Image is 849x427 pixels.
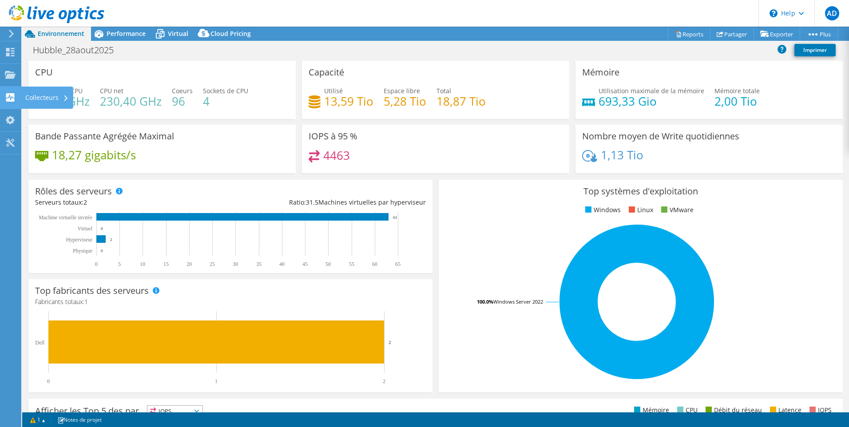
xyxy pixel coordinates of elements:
h3: Top fabricants des serveurs [35,286,149,296]
h3: Nombre moyen de Write quotidiennes [582,131,739,141]
tspan: Machine virtuelle invitée [39,214,92,221]
div: Collecteurs [21,87,73,109]
text: 65 [395,261,401,267]
span: IOPS [147,406,202,416]
h4: 4463 [323,150,350,160]
h3: Mémoire [582,67,619,77]
h4: 4 [203,96,248,106]
text: 20 [186,261,192,267]
span: CPU net [100,87,123,95]
text: 0 [101,226,103,231]
span: Utilisation maximale de la mémoire [599,87,704,95]
h1: Hubble_28aout2025 [29,45,127,55]
h3: IOPS à 95 % [309,131,357,141]
span: Coeurs [172,87,193,95]
a: Reports [668,27,710,41]
h4: 693,33 Gio [599,96,704,106]
li: Windows [583,205,621,215]
span: Total [436,87,451,95]
span: Espace libre [384,87,420,95]
text: 15 [163,261,169,267]
a: Imprimer [794,44,836,56]
h4: Fabricants totaux: [35,297,426,307]
li: Linux [627,205,653,215]
h4: 13,59 Tio [324,96,373,106]
a: Partager [710,27,754,41]
h4: 2,00 Tio [714,96,760,106]
h4: 18,27 gigabits/s [52,150,136,160]
h3: CPU [35,67,53,77]
text: 0 [95,261,98,267]
span: Mémoire totale [714,87,760,95]
text: 60 [372,261,377,267]
h4: 5,28 Tio [384,96,426,106]
span: Virtual [168,29,188,38]
li: Débit du réseau [703,405,762,415]
text: 35 [256,261,262,267]
h4: 230,40 GHz [100,96,162,106]
span: Performance [107,29,146,38]
text: 0 [47,378,50,384]
svg: \n [770,9,778,17]
text: 2 [383,378,385,384]
li: CPU [675,405,698,415]
div: Serveurs totaux: [35,198,230,207]
text: 2 [389,340,391,345]
div: Ratio: Machines virtuelles par hyperviseur [230,198,426,207]
text: 0 [101,249,103,253]
a: Exporter [754,27,800,41]
span: 31.5 [306,198,318,206]
a: Plus [800,27,838,41]
text: 25 [210,261,215,267]
h4: 1,13 Tio [601,150,643,160]
text: 45 [302,261,308,267]
a: 1 [24,414,52,425]
text: Physique [73,248,92,254]
li: IOPS [807,405,832,415]
text: 30 [233,261,238,267]
h3: Capacité [309,67,344,77]
h3: Rôles des serveurs [35,186,112,196]
tspan: Windows Server 2022 [493,298,543,305]
span: 2 [83,198,87,206]
text: 10 [140,261,145,267]
text: 63 [393,215,397,220]
a: Notes de projet [51,414,108,425]
text: Virtuel [78,225,93,232]
span: Sockets de CPU [203,87,248,95]
text: Hyperviseur [66,237,92,243]
text: 2 [110,237,112,242]
text: 1 [215,378,218,384]
text: 55 [349,261,354,267]
h4: 18,87 Tio [436,96,486,106]
h4: 96 [172,96,193,106]
span: Cloud Pricing [210,29,251,38]
span: Utilisé [324,87,343,95]
tspan: 100.0% [477,298,493,305]
span: AD [825,6,839,20]
h3: Bande Passante Agrégée Maximal [35,131,174,141]
text: 50 [325,261,331,267]
span: 1 [84,297,88,306]
li: VMware [659,205,694,215]
text: 5 [118,261,121,267]
h3: Top systèmes d'exploitation [445,186,836,196]
li: Latence [768,405,801,415]
text: Dell [35,340,44,346]
span: Environnement [38,29,84,38]
text: 40 [279,261,285,267]
li: Mémoire [632,405,669,415]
